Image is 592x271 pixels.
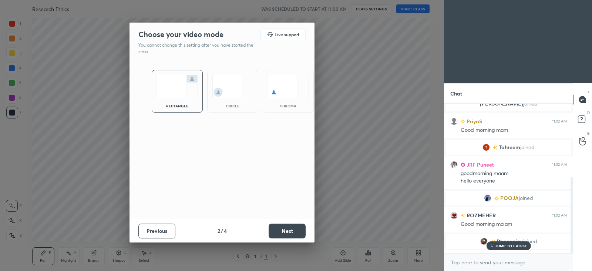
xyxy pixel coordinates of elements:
p: You cannot change this setting after you have started the class [138,42,258,55]
img: Learner_Badge_beginner_1_8b307cf2a0.svg [494,196,499,201]
p: [PERSON_NAME] [451,101,566,107]
p: Chat [444,84,468,103]
img: no-rating-badge.077c3623.svg [491,240,495,244]
div: circle [218,104,248,108]
img: Learner_Badge_beginner_1_8b307cf2a0.svg [461,119,465,124]
h2: Choose your video mode [138,30,223,39]
div: chroma [273,104,303,108]
p: JUMP TO LATEST [495,244,527,248]
p: T [588,89,590,95]
button: Next [269,224,306,238]
img: 2de69b41d07243f1a141e9373d662fff.None [480,238,488,245]
img: no-rating-badge.077c3623.svg [461,214,465,218]
img: df575e23622e47c587a5de21df063601.jpg [450,161,458,168]
span: joined [523,238,537,244]
div: rectangle [162,104,192,108]
div: grid [444,104,573,253]
span: joined [520,144,535,150]
h6: PriyaS [465,117,482,125]
div: Good morning ma'am [461,221,567,228]
button: Previous [138,224,175,238]
img: no-rating-badge.077c3623.svg [493,146,497,150]
span: POOJA [500,195,519,201]
img: circleScreenIcon.acc0effb.svg [212,75,253,98]
h4: 4 [224,227,227,235]
img: Learner_Badge_pro_50a137713f.svg [461,163,465,167]
span: Tahreem [499,144,520,150]
img: 3 [482,144,490,151]
span: joined [519,195,533,201]
div: goodmorning maam [461,170,567,177]
div: 11:02 AM [552,119,567,124]
h6: ROZMEHER [465,211,496,219]
h4: 2 [218,227,220,235]
span: Dhananjay [497,238,523,244]
p: D [587,110,590,116]
span: joined [523,100,538,107]
div: hello everyone [461,177,567,185]
img: chromaScreenIcon.c19ab0a0.svg [268,75,309,98]
h4: / [221,227,223,235]
div: 11:02 AM [552,163,567,167]
p: G [587,131,590,136]
img: default.png [450,118,458,125]
div: Good morning mam [461,127,567,134]
img: 5ad84dd11e514356af40df04b55784e8.jpg [484,194,491,202]
div: 11:02 AM [552,213,567,218]
img: 3 [450,212,458,219]
img: normalScreenIcon.ae25ed63.svg [157,75,198,98]
h6: JRF Puneet [465,161,494,168]
h5: Live support [275,32,299,37]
